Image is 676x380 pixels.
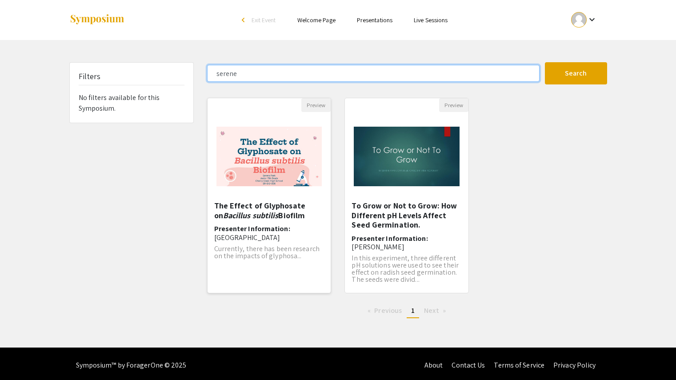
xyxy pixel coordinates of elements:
h6: Presenter Information: [214,224,324,241]
span: 1 [411,306,415,315]
ul: Pagination [207,304,607,318]
h5: Filters [79,72,101,81]
div: arrow_back_ios [242,17,247,23]
img: <p>To Grow or Not to Grow: How Different pH Levels Affect Seed Germination.</p> [345,118,468,195]
h5: The Effect of Glyphosate on Biofilm [214,201,324,220]
span: Exit Event [252,16,276,24]
span: [PERSON_NAME] [352,242,404,252]
a: Welcome Page [297,16,336,24]
div: No filters available for this Symposium. [70,63,193,123]
input: Search Keyword(s) Or Author(s) [207,65,540,82]
span: Currently, there has been research on the impacts of glyphosa... [214,244,320,260]
div: Open Presentation <p>To Grow or Not to Grow: How Different pH Levels Affect Seed Germination.</p> [344,98,469,293]
button: Preview [439,98,468,112]
h5: To Grow or Not to Grow: How Different pH Levels Affect Seed Germination. [352,201,462,230]
span: Previous [374,306,402,315]
p: In this experiment, three different pH solutions were used to see their effect on radish seed ger... [352,255,462,283]
img: <p>The Effect of Glyphosate on <em>Bacillus subtilis</em> Biofilm </p> [208,118,331,195]
h6: Presenter Information: [352,234,462,251]
span: Next [424,306,439,315]
span: [GEOGRAPHIC_DATA] [214,233,280,242]
a: Terms of Service [494,360,544,370]
button: Expand account dropdown [562,10,607,30]
mat-icon: Expand account dropdown [587,14,597,25]
a: Contact Us [452,360,485,370]
div: Open Presentation <p>The Effect of Glyphosate on <em>Bacillus subtilis</em> Biofilm </p> [207,98,332,293]
a: Live Sessions [414,16,448,24]
a: Privacy Policy [553,360,596,370]
img: Symposium by ForagerOne [69,14,125,26]
button: Search [545,62,607,84]
button: Preview [301,98,331,112]
em: Bacillus subtilis [223,210,279,220]
a: About [424,360,443,370]
a: Presentations [357,16,392,24]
